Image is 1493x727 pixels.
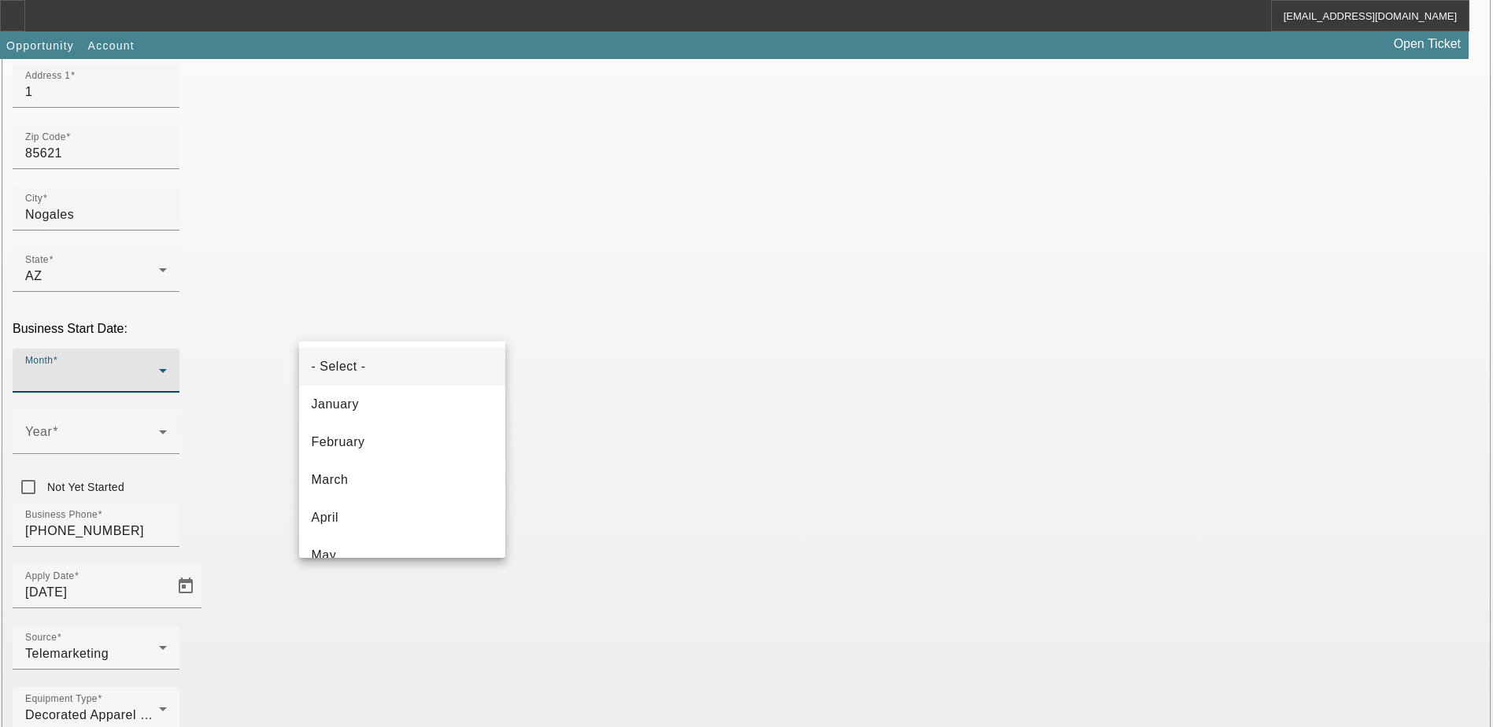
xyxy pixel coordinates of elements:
span: - Select - [312,357,366,376]
span: March [312,471,349,489]
span: April [312,508,339,527]
span: May [312,546,337,565]
span: February [312,433,365,452]
span: January [312,395,359,414]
